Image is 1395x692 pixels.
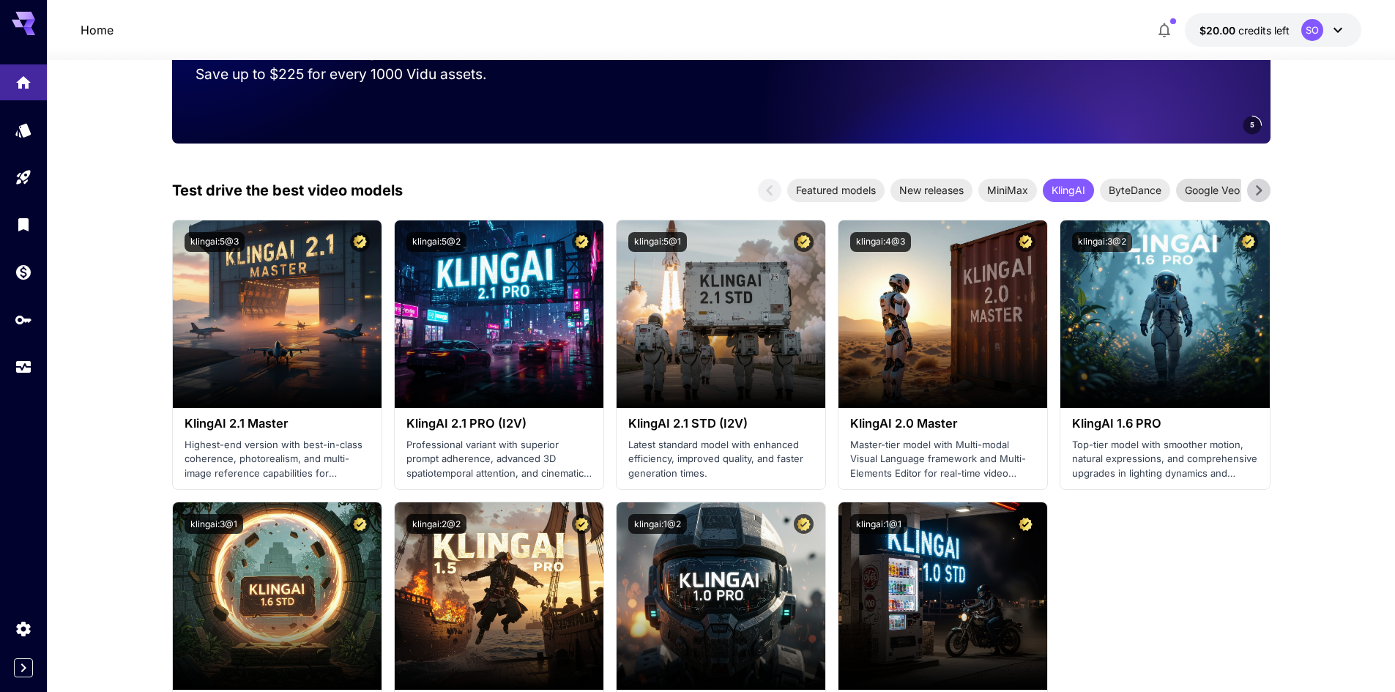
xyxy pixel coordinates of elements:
button: $19.996SO [1185,13,1361,47]
button: Certified Model – Vetted for best performance and includes a commercial license. [350,514,370,534]
span: 5 [1250,119,1254,130]
div: Playground [15,168,32,187]
span: $20.00 [1199,24,1238,37]
button: Certified Model – Vetted for best performance and includes a commercial license. [572,514,592,534]
span: ByteDance [1100,182,1170,198]
button: Expand sidebar [14,658,33,677]
button: klingai:5@1 [628,232,687,252]
span: Featured models [787,182,885,198]
p: Latest standard model with enhanced efficiency, improved quality, and faster generation times. [628,438,814,481]
button: Certified Model – Vetted for best performance and includes a commercial license. [1016,514,1035,534]
p: Top-tier model with smoother motion, natural expressions, and comprehensive upgrades in lighting ... [1072,438,1257,481]
p: Master-tier model with Multi-modal Visual Language framework and Multi-Elements Editor for real-t... [850,438,1035,481]
button: Certified Model – Vetted for best performance and includes a commercial license. [794,232,814,252]
h3: KlingAI 1.6 PRO [1072,417,1257,431]
button: klingai:4@3 [850,232,911,252]
img: alt [617,502,825,690]
button: klingai:3@2 [1072,232,1132,252]
p: Test drive the best video models [172,179,403,201]
div: Home [15,69,32,87]
h3: KlingAI 2.1 STD (I2V) [628,417,814,431]
img: alt [173,502,382,690]
p: Save up to $225 for every 1000 Vidu assets. [196,64,537,85]
span: New releases [890,182,972,198]
nav: breadcrumb [81,21,114,39]
img: alt [395,502,603,690]
div: New releases [890,179,972,202]
div: Settings [15,620,32,638]
div: Usage [15,358,32,376]
div: KlingAI [1043,179,1094,202]
div: ByteDance [1100,179,1170,202]
div: Google Veo [1176,179,1249,202]
button: klingai:2@2 [406,514,466,534]
div: SO [1301,19,1323,41]
button: klingai:5@2 [406,232,466,252]
img: alt [1060,220,1269,408]
button: Certified Model – Vetted for best performance and includes a commercial license. [794,514,814,534]
h3: KlingAI 2.0 Master [850,417,1035,431]
p: Highest-end version with best-in-class coherence, photorealism, and multi-image reference capabil... [185,438,370,481]
div: Models [15,121,32,139]
img: alt [838,220,1047,408]
button: Certified Model – Vetted for best performance and includes a commercial license. [1016,232,1035,252]
img: alt [617,220,825,408]
p: Professional variant with superior prompt adherence, advanced 3D spatiotemporal attention, and ci... [406,438,592,481]
button: Certified Model – Vetted for best performance and includes a commercial license. [572,232,592,252]
span: KlingAI [1043,182,1094,198]
a: Home [81,21,114,39]
div: Wallet [15,263,32,281]
img: alt [395,220,603,408]
img: alt [838,502,1047,690]
button: Certified Model – Vetted for best performance and includes a commercial license. [350,232,370,252]
div: Library [15,215,32,234]
span: Google Veo [1176,182,1249,198]
img: alt [173,220,382,408]
button: klingai:1@1 [850,514,907,534]
div: MiniMax [978,179,1037,202]
h3: KlingAI 2.1 Master [185,417,370,431]
button: Certified Model – Vetted for best performance and includes a commercial license. [1238,232,1258,252]
span: MiniMax [978,182,1037,198]
button: klingai:5@3 [185,232,245,252]
div: $19.996 [1199,23,1290,38]
h3: KlingAI 2.1 PRO (I2V) [406,417,592,431]
span: credits left [1238,24,1290,37]
div: API Keys [15,310,32,329]
button: klingai:1@2 [628,514,687,534]
button: klingai:3@1 [185,514,243,534]
div: Featured models [787,179,885,202]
